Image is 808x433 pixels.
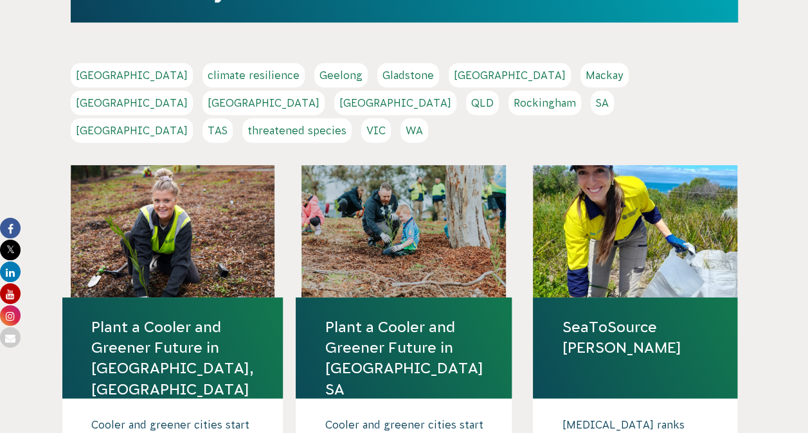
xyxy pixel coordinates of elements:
a: WA [400,118,428,143]
a: Gladstone [377,63,439,87]
a: [GEOGRAPHIC_DATA] [202,91,325,115]
a: SA [591,91,614,115]
a: [GEOGRAPHIC_DATA] [334,91,456,115]
a: Rockingham [508,91,581,115]
a: Plant a Cooler and Greener Future in [GEOGRAPHIC_DATA] SA [325,317,483,400]
a: Geelong [314,63,368,87]
a: climate resilience [202,63,305,87]
a: SeaToSource [PERSON_NAME] [562,317,708,358]
a: threatened species [242,118,352,143]
a: QLD [466,91,499,115]
a: [GEOGRAPHIC_DATA] [71,118,193,143]
a: [GEOGRAPHIC_DATA] [71,63,193,87]
a: Plant a Cooler and Greener Future in [GEOGRAPHIC_DATA], [GEOGRAPHIC_DATA] [91,317,254,400]
a: VIC [361,118,391,143]
a: TAS [202,118,233,143]
a: [GEOGRAPHIC_DATA] [449,63,571,87]
a: Mackay [580,63,629,87]
a: [GEOGRAPHIC_DATA] [71,91,193,115]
